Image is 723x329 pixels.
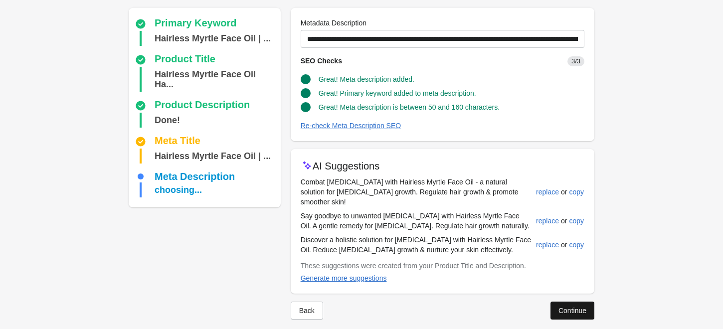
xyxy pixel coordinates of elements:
[569,188,584,196] div: copy
[319,103,500,111] span: Great! Meta description is between 50 and 160 characters.
[569,217,584,225] div: copy
[155,54,215,66] div: Product Title
[155,18,237,30] div: Primary Keyword
[155,182,202,197] div: choosing...
[301,274,387,282] div: Generate more suggestions
[299,307,315,315] div: Back
[301,262,526,270] span: These suggestions were created from your Product Title and Description.
[319,89,476,97] span: Great! Primary keyword added to meta description.
[536,241,559,249] div: replace
[155,100,250,112] div: Product Description
[559,187,569,197] span: or
[559,240,569,250] span: or
[536,188,559,196] div: replace
[558,307,586,315] div: Continue
[155,31,271,46] div: Hairless Myrtle Face Oil | Hirsutism Solution | Facial Hair Growth
[155,113,180,128] div: Done!
[567,56,584,66] span: 3/3
[536,217,559,225] div: replace
[301,209,536,233] td: Say goodbye to unwanted [MEDICAL_DATA] with Hairless Myrtle Face Oil. A gentle remedy for [MEDICA...
[155,149,271,164] div: Hairless Myrtle Face Oil | Facial Hair Growth | Hirsutism Solution
[155,136,200,148] div: Meta Title
[297,269,391,287] button: Generate more suggestions
[313,159,380,173] p: AI Suggestions
[155,67,277,92] div: Hairless Myrtle Face Oil Hairless Myrtle Face Oil | Hirsutism Solution | Facial Hair Growth
[565,212,588,230] button: copy
[301,57,342,65] span: SEO Checks
[301,175,536,209] td: Combat [MEDICAL_DATA] with Hairless Myrtle Face Oil - a natural solution for [MEDICAL_DATA] growt...
[301,233,536,257] td: Discover a holistic solution for [MEDICAL_DATA] with Hairless Myrtle Face Oil. Reduce [MEDICAL_DA...
[319,75,414,83] span: Great! Meta description added.
[569,241,584,249] div: copy
[559,216,569,226] span: or
[565,183,588,201] button: copy
[301,18,366,28] label: Metadata Description
[155,171,235,181] div: Meta Description
[301,122,401,130] div: Re-check Meta Description SEO
[532,212,563,230] button: replace
[532,236,563,254] button: replace
[565,236,588,254] button: copy
[532,183,563,201] button: replace
[550,302,594,320] button: Continue
[291,302,323,320] button: Back
[297,117,405,135] button: Re-check Meta Description SEO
